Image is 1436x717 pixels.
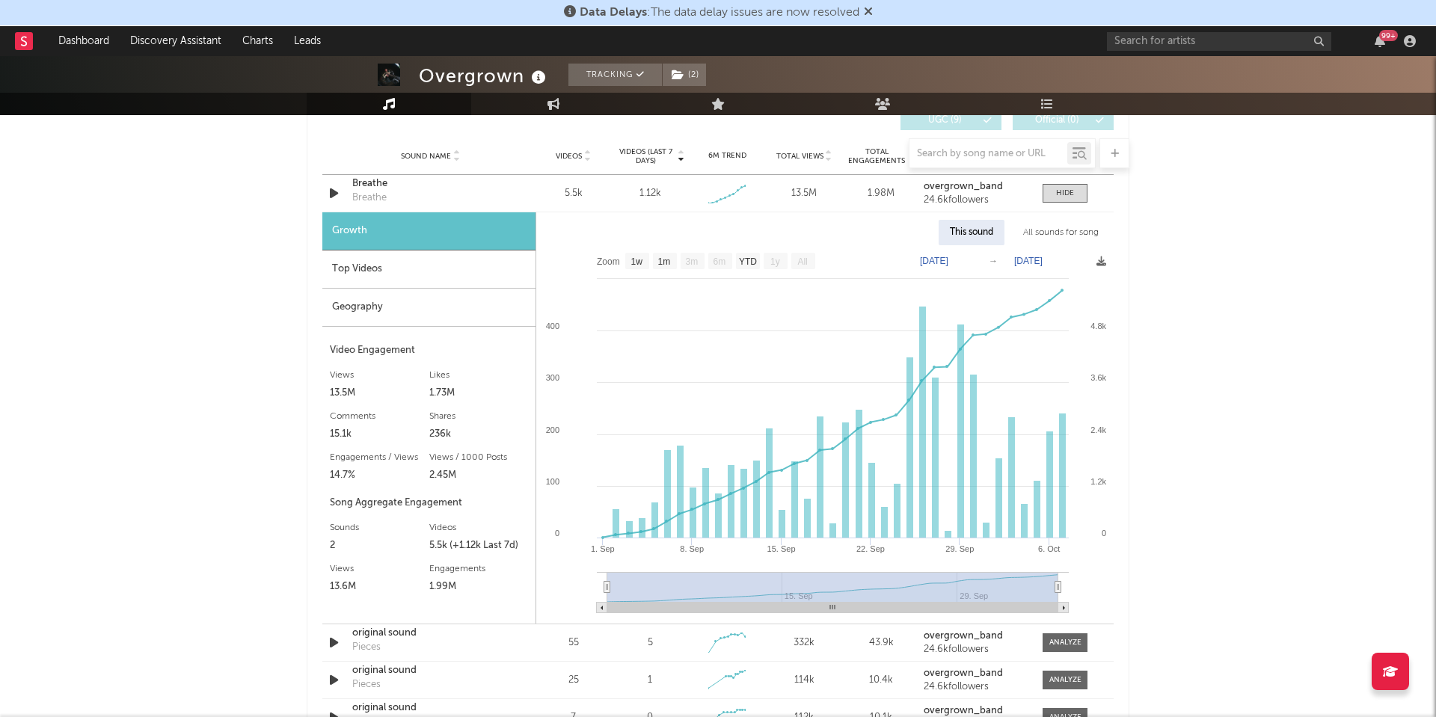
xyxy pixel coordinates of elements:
button: Official(0) [1013,111,1114,130]
span: Data Delays [580,7,647,19]
span: Dismiss [864,7,873,19]
div: Pieces [352,677,381,692]
strong: overgrown_band [924,182,1003,191]
text: 29. Sep [945,544,974,553]
a: Discovery Assistant [120,26,232,56]
text: 300 [546,373,559,382]
div: Pieces [352,640,381,655]
div: 332k [770,636,839,650]
a: overgrown_band [924,706,1028,716]
div: Song Aggregate Engagement [330,494,528,512]
span: : The data delay issues are now resolved [580,7,859,19]
div: 43.9k [847,636,916,650]
div: Views [330,366,429,384]
button: (2) [663,64,706,86]
div: 24.6k followers [924,195,1028,206]
div: Breathe [352,191,387,206]
a: overgrown_band [924,182,1028,192]
div: Shares [429,407,529,425]
text: 1y [770,256,780,267]
div: Sounds [330,519,429,537]
div: 5.5k (+1.12k Last 7d) [429,537,529,555]
div: 10.4k [847,673,916,688]
div: All sounds for song [1012,220,1110,245]
div: Views [330,560,429,578]
button: Tracking [568,64,662,86]
strong: overgrown_band [924,631,1003,641]
div: 1 [648,673,652,688]
div: 5.5k [538,186,608,201]
strong: overgrown_band [924,668,1003,678]
a: overgrown_band [924,631,1028,641]
div: Comments [330,407,429,425]
div: 114k [770,673,839,688]
div: 2 [330,537,429,555]
text: → [989,256,998,266]
text: 6m [714,256,726,267]
div: 55 [538,636,608,650]
div: 1.73M [429,384,529,402]
button: UGC(9) [900,111,1001,130]
text: 400 [546,321,559,330]
text: [DATE] [920,256,948,266]
a: Charts [232,26,283,56]
button: 99+ [1375,35,1385,47]
a: original sound [352,663,509,678]
a: overgrown_band [924,668,1028,679]
div: 236k [429,425,529,443]
div: 15.1k [330,425,429,443]
span: UGC ( 9 ) [910,116,979,125]
text: 0 [555,529,559,538]
div: 13.5M [330,384,429,402]
text: YTD [739,256,757,267]
div: 1.99M [429,578,529,596]
a: original sound [352,701,509,716]
text: 1w [631,256,643,267]
div: 24.6k followers [924,644,1028,655]
div: 13.5M [770,186,839,201]
text: 1. Sep [591,544,615,553]
text: 200 [546,425,559,434]
text: 8. Sep [680,544,704,553]
div: 2.45M [429,467,529,484]
text: 3m [686,256,699,267]
text: All [797,256,807,267]
div: 1.12k [639,186,661,201]
input: Search for artists [1107,32,1331,51]
text: 3.6k [1090,373,1106,382]
div: Geography [322,289,536,327]
strong: overgrown_band [924,706,1003,716]
a: Leads [283,26,331,56]
text: 1.2k [1090,477,1106,486]
text: [DATE] [1014,256,1043,266]
div: Videos [429,519,529,537]
text: Zoom [597,256,620,267]
text: 4.8k [1090,321,1106,330]
a: Breathe [352,176,509,191]
div: 99 + [1379,30,1398,41]
a: original sound [352,626,509,641]
div: Engagements [429,560,529,578]
div: Views / 1000 Posts [429,449,529,467]
div: 24.6k followers [924,682,1028,692]
div: Video Engagement [330,342,528,360]
text: 15. Sep [767,544,796,553]
div: 14.7% [330,467,429,484]
div: Top Videos [322,250,536,289]
a: Dashboard [48,26,120,56]
div: Engagements / Views [330,449,429,467]
input: Search by song name or URL [909,148,1067,160]
text: 100 [546,477,559,486]
div: 13.6M [330,578,429,596]
text: 1m [658,256,671,267]
div: Overgrown [419,64,550,88]
div: 1.98M [847,186,916,201]
text: 2.4k [1090,425,1106,434]
text: 0 [1102,529,1106,538]
div: 5 [648,636,653,650]
text: 6. Oct [1038,544,1060,553]
span: Official ( 0 ) [1022,116,1091,125]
